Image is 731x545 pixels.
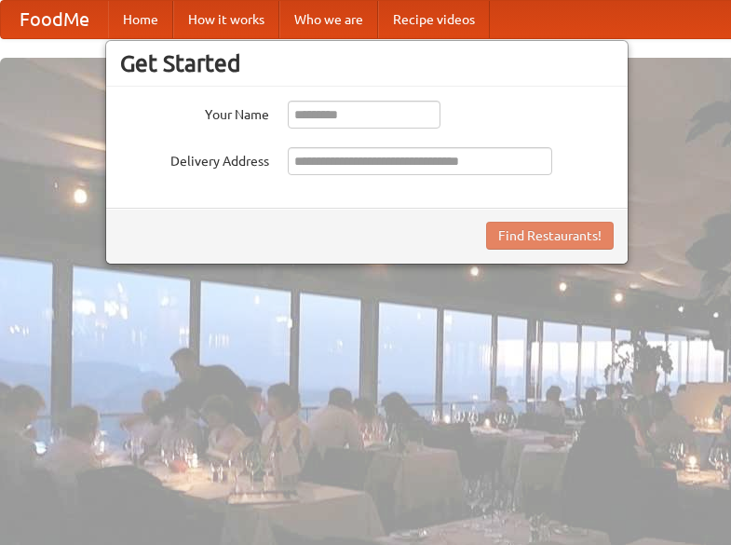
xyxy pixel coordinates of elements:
[378,1,490,38] a: Recipe videos
[120,49,614,77] h3: Get Started
[108,1,173,38] a: Home
[173,1,279,38] a: How it works
[120,101,269,124] label: Your Name
[279,1,378,38] a: Who we are
[1,1,108,38] a: FoodMe
[120,147,269,170] label: Delivery Address
[486,222,614,250] button: Find Restaurants!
